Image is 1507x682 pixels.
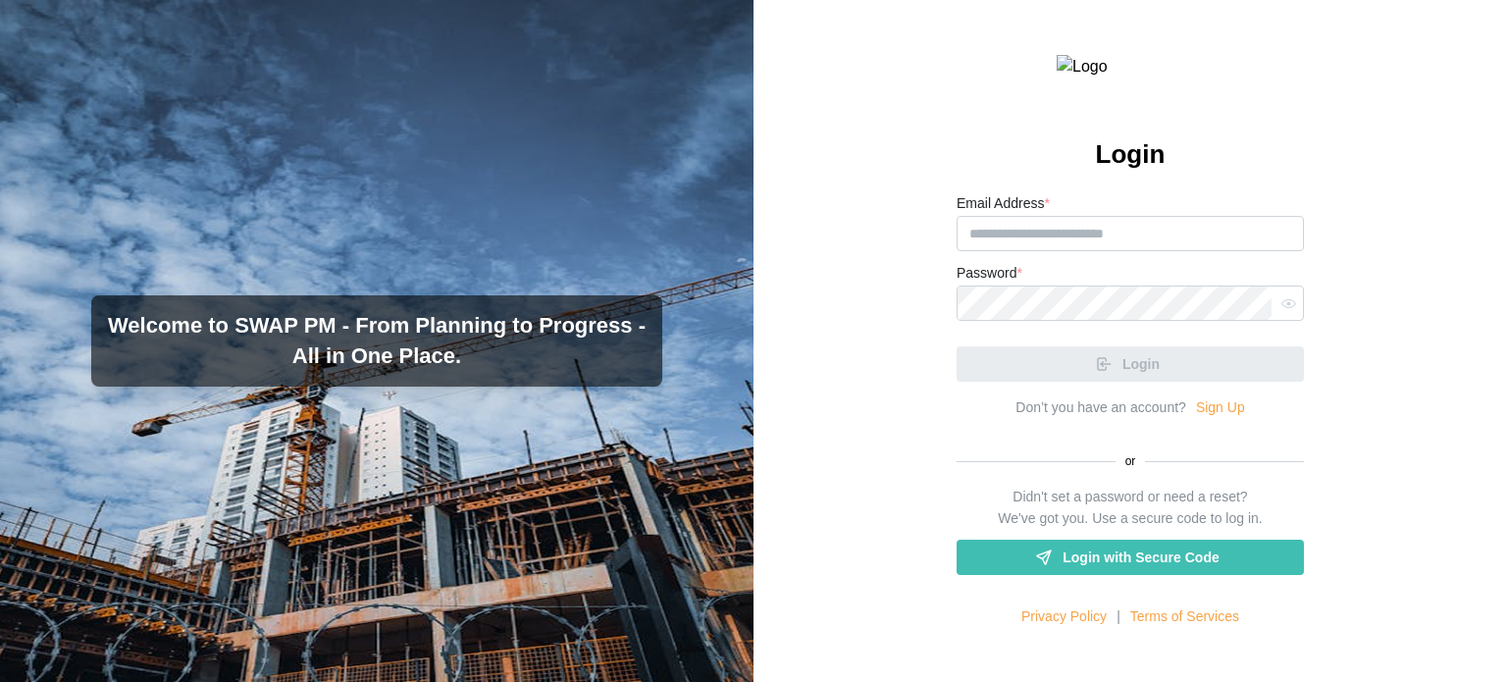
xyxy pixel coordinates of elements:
a: Login with Secure Code [957,540,1304,575]
div: | [1117,606,1120,628]
span: Login with Secure Code [1063,541,1219,574]
a: Terms of Services [1130,606,1239,628]
a: Privacy Policy [1021,606,1107,628]
img: Logo [1057,55,1204,79]
div: or [957,452,1304,471]
a: Sign Up [1196,397,1245,419]
label: Email Address [957,193,1050,215]
div: Didn't set a password or need a reset? We've got you. Use a secure code to log in. [998,487,1262,529]
h2: Login [1096,137,1166,172]
h3: Welcome to SWAP PM - From Planning to Progress - All in One Place. [107,311,647,372]
label: Password [957,263,1022,285]
div: Don’t you have an account? [1015,397,1186,419]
